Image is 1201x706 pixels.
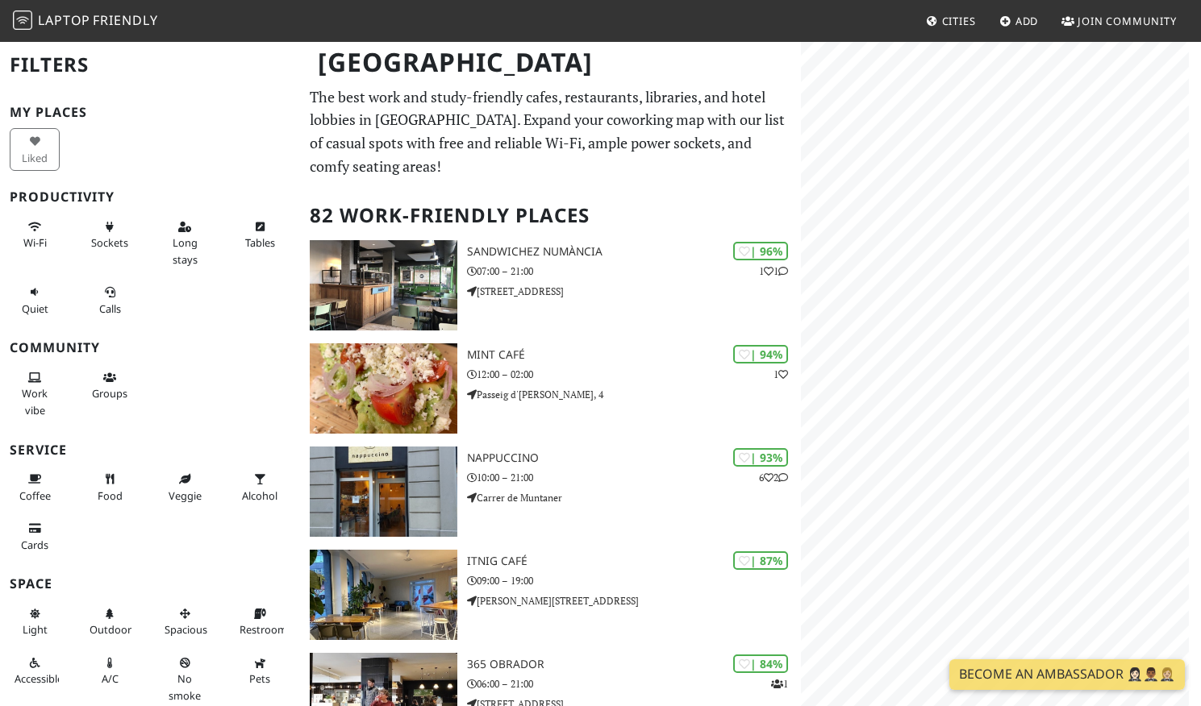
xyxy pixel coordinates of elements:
span: Air conditioned [102,671,119,686]
span: Alcohol [242,488,277,503]
span: Quiet [22,301,48,316]
span: People working [22,386,48,417]
button: Food [85,466,135,509]
span: Food [98,488,123,503]
span: Spacious [165,622,207,637]
span: Group tables [92,386,127,401]
button: Calls [85,279,135,322]
span: Work-friendly tables [245,235,275,250]
img: Nappuccino [310,446,457,537]
button: Restroom [235,600,285,643]
button: Long stays [160,214,210,272]
a: Nappuccino | 93% 62 Nappuccino 10:00 – 21:00 Carrer de Muntaner [300,446,800,537]
button: Light [10,600,60,643]
button: Cards [10,515,60,558]
button: Work vibe [10,364,60,423]
h3: Service [10,442,290,458]
button: Coffee [10,466,60,509]
h3: My Places [10,105,290,120]
button: Outdoor [85,600,135,643]
span: Stable Wi-Fi [23,235,47,250]
p: 6 2 [759,470,788,485]
span: Veggie [169,488,202,503]
span: Credit cards [21,538,48,552]
img: SandwiChez Numància [310,240,457,330]
span: Smoke free [169,671,201,702]
div: | 94% [733,345,788,363]
h3: Itnig Café [467,554,801,568]
span: Pet friendly [249,671,270,686]
p: Passeig d'[PERSON_NAME], 4 [467,387,801,402]
p: 12:00 – 02:00 [467,367,801,382]
h3: Nappuccino [467,451,801,465]
h3: SandwiChez Numància [467,245,801,259]
span: Cities [942,14,976,28]
h3: Community [10,340,290,355]
img: LaptopFriendly [13,10,32,30]
p: 09:00 – 19:00 [467,573,801,588]
button: Wi-Fi [10,214,60,256]
button: Groups [85,364,135,407]
p: The best work and study-friendly cafes, restaurants, libraries, and hotel lobbies in [GEOGRAPHIC_... [310,85,790,178]
span: Accessible [15,671,63,686]
div: | 96% [733,242,788,260]
span: Video/audio calls [99,301,121,316]
button: Sockets [85,214,135,256]
span: Restroom [240,622,287,637]
span: Join Community [1078,14,1177,28]
img: Mint Café [310,343,457,434]
p: 1 [774,367,788,382]
p: 06:00 – 21:00 [467,676,801,691]
div: | 93% [733,448,788,467]
span: Coffee [19,488,51,503]
a: Cities [920,6,982,35]
button: Alcohol [235,466,285,509]
span: Natural light [23,622,48,637]
a: Mint Café | 94% 1 Mint Café 12:00 – 02:00 Passeig d'[PERSON_NAME], 4 [300,343,800,434]
a: SandwiChez Numància | 96% 11 SandwiChez Numància 07:00 – 21:00 [STREET_ADDRESS] [300,240,800,330]
button: Veggie [160,466,210,509]
span: Friendly [93,11,157,29]
button: Pets [235,650,285,692]
img: Itnig Café [310,550,457,640]
button: Quiet [10,279,60,322]
div: | 87% [733,551,788,570]
span: Power sockets [91,235,128,250]
p: 1 [771,676,788,691]
button: Tables [235,214,285,256]
a: Itnig Café | 87% Itnig Café 09:00 – 19:00 [PERSON_NAME][STREET_ADDRESS] [300,550,800,640]
h2: 82 Work-Friendly Places [310,191,790,240]
a: Add [993,6,1045,35]
button: Spacious [160,600,210,643]
span: Add [1015,14,1039,28]
span: Laptop [38,11,90,29]
h1: [GEOGRAPHIC_DATA] [305,40,797,85]
h3: Mint Café [467,348,801,362]
p: [STREET_ADDRESS] [467,284,801,299]
div: | 84% [733,654,788,673]
p: 10:00 – 21:00 [467,470,801,485]
p: [PERSON_NAME][STREET_ADDRESS] [467,593,801,608]
button: Accessible [10,650,60,692]
a: Become an Ambassador 🤵🏻‍♀️🤵🏾‍♂️🤵🏼‍♀️ [949,659,1185,690]
h3: 365 Obrador [467,658,801,671]
button: A/C [85,650,135,692]
span: Outdoor area [90,622,131,637]
p: 1 1 [759,264,788,279]
h3: Space [10,576,290,592]
p: Carrer de Muntaner [467,490,801,505]
h2: Filters [10,40,290,89]
h3: Productivity [10,189,290,205]
a: Join Community [1055,6,1183,35]
span: Long stays [173,235,198,266]
p: 07:00 – 21:00 [467,264,801,279]
a: LaptopFriendly LaptopFriendly [13,7,158,35]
